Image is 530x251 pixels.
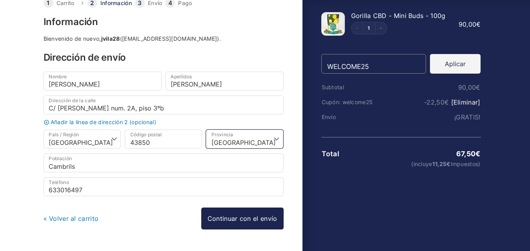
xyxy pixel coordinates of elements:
[456,150,481,158] bdi: 67,50
[166,72,284,90] input: Apellidos
[321,54,426,74] input: Introduzca el código de promoción
[444,98,449,106] span: €
[476,83,480,91] span: €
[321,114,375,120] th: Envío
[432,161,451,167] span: 11,25
[458,83,481,91] bdi: 90,00
[374,114,481,121] td: ¡GRATIS!
[475,150,480,158] span: €
[44,17,284,27] h3: Información
[446,161,450,167] span: €
[44,177,284,196] input: Teléfono
[100,0,132,6] a: Información
[201,208,284,229] a: Continuar con el envío
[459,20,481,28] bdi: 90,00
[56,0,75,6] a: Carrito
[321,99,375,105] th: Cupón: welcome25
[351,12,446,20] span: Gorilla CBD - Mini Buds - 100g
[374,99,481,106] td: -
[44,36,284,42] div: Bienvenido de nuevo, ([EMAIL_ADDRESS][DOMAIN_NAME]).
[101,35,120,42] strong: jvila28
[430,54,481,74] button: Aplicar
[375,161,480,167] small: (incluye Impuestos)
[125,130,202,148] input: Código postal
[178,0,192,6] a: Pago
[148,0,162,6] a: Envío
[44,96,284,114] input: Dirección de la calle
[476,20,481,28] span: €
[375,22,387,34] button: Increment
[42,119,286,125] a: Añadir la línea de dirección 2 (opcional)
[44,53,284,62] h3: Dirección de envío
[363,26,375,31] a: Edit
[321,150,375,158] th: Total
[451,98,481,106] a: [Eliminar]
[44,215,99,222] a: « Volver al carrito
[44,153,284,172] input: Población
[426,98,449,106] span: 22,50
[352,22,363,34] button: Decrement
[321,84,375,90] th: Subtotal
[44,72,162,90] input: Nombre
